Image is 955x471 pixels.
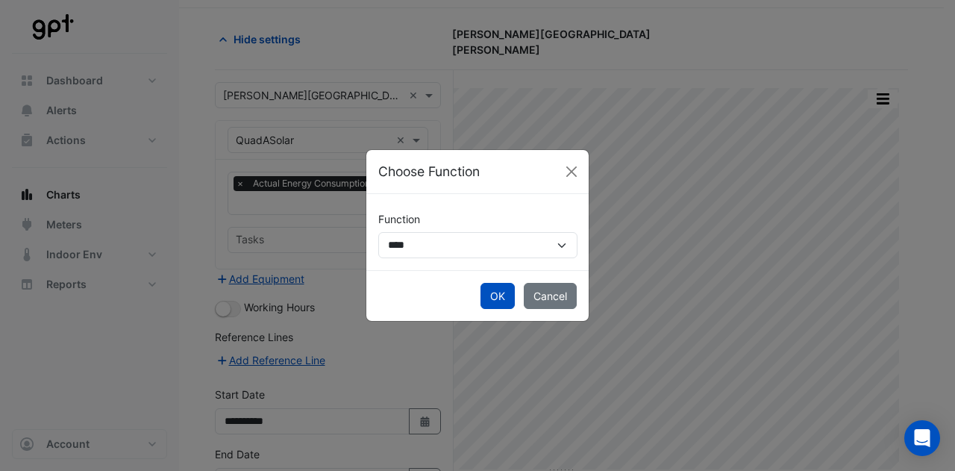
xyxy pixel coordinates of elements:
div: Open Intercom Messenger [904,420,940,456]
button: Cancel [524,283,577,309]
label: Function [378,206,420,232]
button: OK [480,283,515,309]
h5: Choose Function [378,162,480,181]
button: Close [560,160,583,183]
